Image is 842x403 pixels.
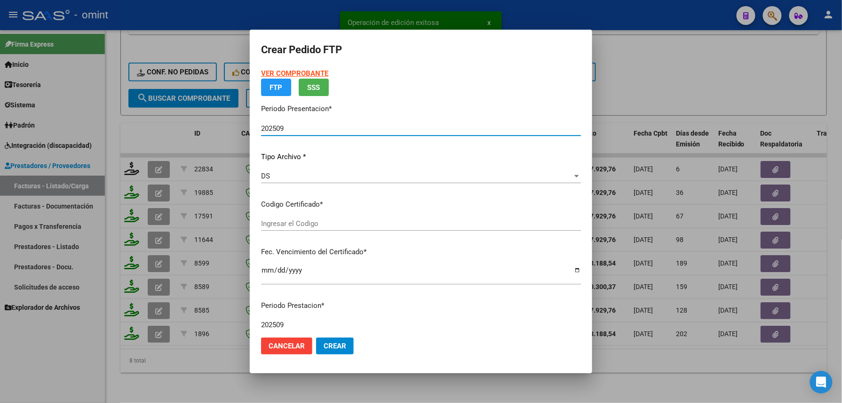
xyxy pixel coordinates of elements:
div: Open Intercom Messenger [810,371,833,394]
button: SSS [299,79,329,96]
span: SSS [308,83,320,92]
span: FTP [270,83,283,92]
p: Tipo Archivo * [261,152,581,162]
a: VER COMPROBANTE [261,69,328,78]
button: Cancelar [261,338,312,355]
span: Cancelar [269,342,305,350]
h2: Crear Pedido FTP [261,41,581,59]
p: Fec. Vencimiento del Certificado [261,247,581,258]
p: Codigo Certificado [261,199,581,210]
span: Crear [324,342,346,350]
p: Periodo Prestacion [261,300,581,311]
span: DS [261,172,270,180]
button: FTP [261,79,291,96]
p: Periodo Presentacion [261,104,581,114]
button: Crear [316,338,354,355]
